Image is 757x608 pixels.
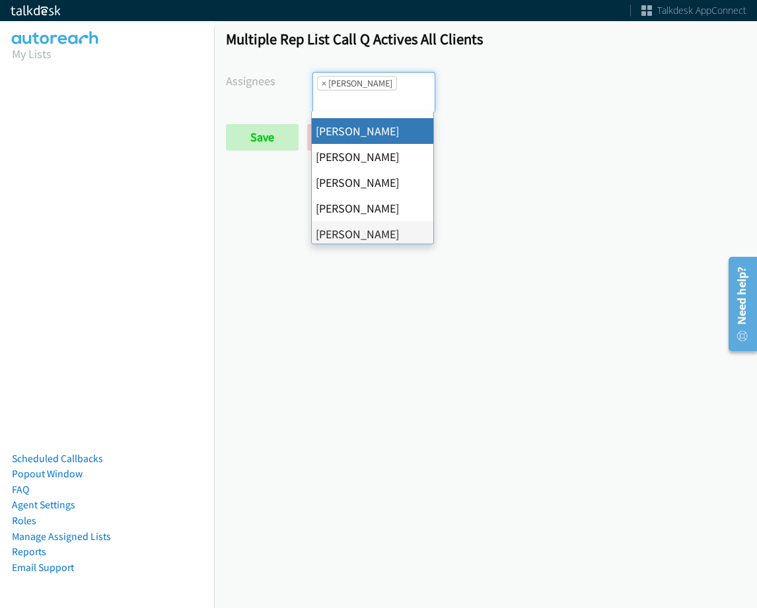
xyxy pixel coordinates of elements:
[12,530,111,543] a: Manage Assigned Lists
[12,467,83,480] a: Popout Window
[312,144,433,170] li: [PERSON_NAME]
[12,452,103,465] a: Scheduled Callbacks
[12,46,52,61] a: My Lists
[641,4,746,17] a: Talkdesk AppConnect
[226,30,745,48] h1: Multiple Rep List Call Q Actives All Clients
[317,76,397,90] li: Jasmin Martinez
[226,72,312,90] label: Assignees
[719,252,757,356] iframe: Resource Center
[12,498,75,511] a: Agent Settings
[312,118,433,144] li: [PERSON_NAME]
[12,545,46,558] a: Reports
[312,195,433,221] li: [PERSON_NAME]
[312,170,433,195] li: [PERSON_NAME]
[226,124,299,151] input: Save
[312,221,433,247] li: [PERSON_NAME]
[12,514,36,527] a: Roles
[322,77,326,90] span: ×
[12,483,29,496] a: FAQ
[307,124,380,151] a: Back
[12,561,74,574] a: Email Support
